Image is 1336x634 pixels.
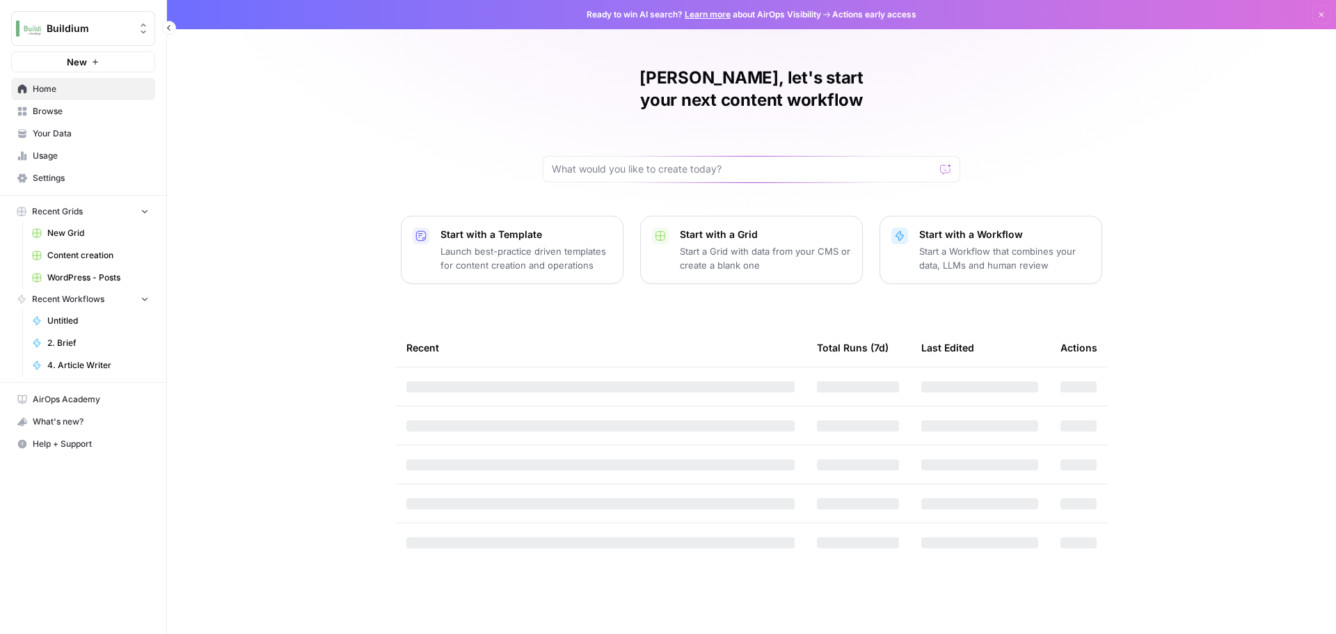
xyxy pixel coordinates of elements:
[11,51,155,72] button: New
[543,67,960,111] h1: [PERSON_NAME], let's start your next content workflow
[33,105,149,118] span: Browse
[47,359,149,372] span: 4. Article Writer
[832,8,916,21] span: Actions early access
[16,16,41,41] img: Buildium Logo
[26,222,155,244] a: New Grid
[33,150,149,162] span: Usage
[919,228,1090,241] p: Start with a Workflow
[685,9,731,19] a: Learn more
[32,205,83,218] span: Recent Grids
[47,271,149,284] span: WordPress - Posts
[1060,328,1097,367] div: Actions
[11,11,155,46] button: Workspace: Buildium
[47,227,149,239] span: New Grid
[11,122,155,145] a: Your Data
[12,411,154,432] div: What's new?
[33,438,149,450] span: Help + Support
[11,145,155,167] a: Usage
[11,433,155,455] button: Help + Support
[47,315,149,327] span: Untitled
[26,267,155,289] a: WordPress - Posts
[880,216,1102,284] button: Start with a WorkflowStart a Workflow that combines your data, LLMs and human review
[11,167,155,189] a: Settings
[640,216,863,284] button: Start with a GridStart a Grid with data from your CMS or create a blank one
[680,244,851,272] p: Start a Grid with data from your CMS or create a blank one
[33,393,149,406] span: AirOps Academy
[11,289,155,310] button: Recent Workflows
[32,293,104,306] span: Recent Workflows
[401,216,623,284] button: Start with a TemplateLaunch best-practice driven templates for content creation and operations
[67,55,87,69] span: New
[11,201,155,222] button: Recent Grids
[680,228,851,241] p: Start with a Grid
[47,337,149,349] span: 2. Brief
[11,78,155,100] a: Home
[921,328,974,367] div: Last Edited
[552,162,935,176] input: What would you like to create today?
[587,8,821,21] span: Ready to win AI search? about AirOps Visibility
[47,22,131,35] span: Buildium
[33,83,149,95] span: Home
[26,310,155,332] a: Untitled
[406,328,795,367] div: Recent
[440,228,612,241] p: Start with a Template
[33,127,149,140] span: Your Data
[919,244,1090,272] p: Start a Workflow that combines your data, LLMs and human review
[26,332,155,354] a: 2. Brief
[11,388,155,411] a: AirOps Academy
[11,411,155,433] button: What's new?
[26,354,155,377] a: 4. Article Writer
[33,172,149,184] span: Settings
[26,244,155,267] a: Content creation
[817,328,889,367] div: Total Runs (7d)
[47,249,149,262] span: Content creation
[11,100,155,122] a: Browse
[440,244,612,272] p: Launch best-practice driven templates for content creation and operations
